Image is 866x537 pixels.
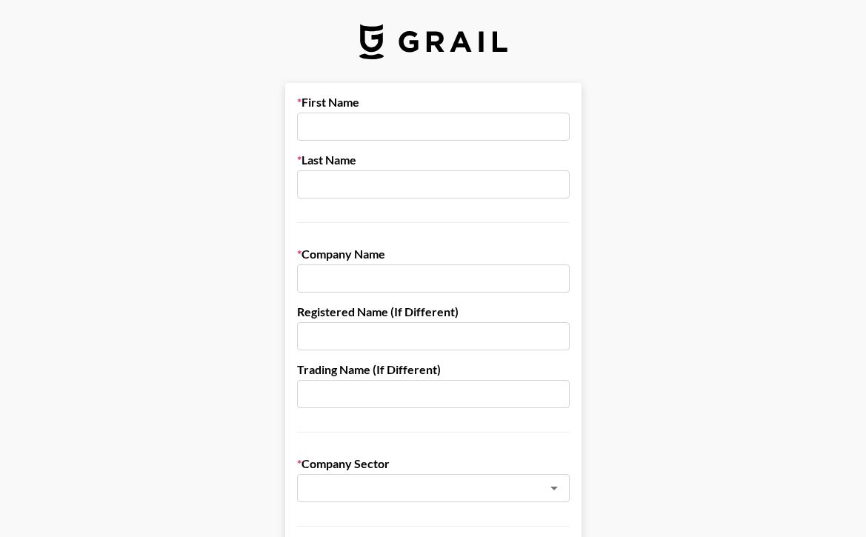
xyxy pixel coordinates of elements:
label: Company Name [297,247,570,261]
label: First Name [297,95,570,110]
img: Grail Talent Logo [359,24,507,59]
label: Trading Name (If Different) [297,362,570,377]
button: Open [544,478,564,498]
label: Company Sector [297,456,570,471]
label: Last Name [297,153,570,167]
label: Registered Name (If Different) [297,304,570,319]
